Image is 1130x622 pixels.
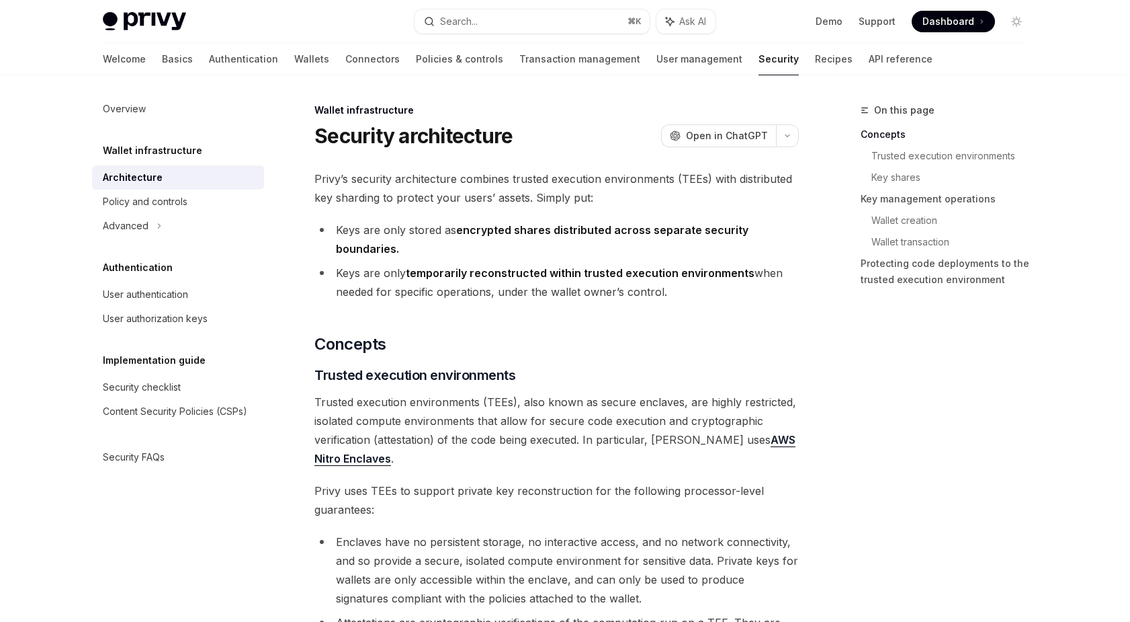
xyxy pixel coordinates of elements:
div: Content Security Policies (CSPs) [103,403,247,420]
a: Support [859,15,896,28]
span: Trusted execution environments [314,366,515,385]
a: User authentication [92,282,264,307]
button: Ask AI [656,9,715,34]
div: Security FAQs [103,449,165,465]
a: Wallets [294,43,329,75]
li: Keys are only when needed for specific operations, under the wallet owner’s control. [314,264,799,301]
h5: Wallet infrastructure [103,143,202,159]
span: Open in ChatGPT [686,129,768,143]
div: Search... [440,13,478,30]
a: API reference [869,43,932,75]
button: Open in ChatGPT [661,124,776,147]
div: Overview [103,101,146,117]
li: Keys are only stored as [314,221,799,258]
div: Security checklist [103,379,181,395]
a: Policies & controls [416,43,503,75]
div: User authentication [103,286,188,303]
a: Wallet transaction [871,231,1038,253]
h5: Implementation guide [103,352,206,368]
button: Toggle dark mode [1006,11,1027,32]
a: User management [656,43,742,75]
div: Wallet infrastructure [314,104,799,117]
div: User authorization keys [103,311,208,327]
span: Concepts [314,334,386,355]
a: Architecture [92,165,264,190]
span: Privy’s security architecture combines trusted execution environments (TEEs) with distributed key... [314,169,799,207]
a: Welcome [103,43,146,75]
span: On this page [874,102,935,118]
a: Security FAQs [92,445,264,469]
img: light logo [103,12,186,31]
h1: Security architecture [314,124,513,148]
a: Demo [816,15,842,28]
div: Advanced [103,218,148,234]
a: User authorization keys [92,307,264,331]
strong: encrypted shares distributed across separate security boundaries. [336,223,748,256]
span: Trusted execution environments (TEEs), also known as secure enclaves, are highly restricted, isol... [314,393,799,468]
a: Wallet creation [871,210,1038,231]
span: Privy uses TEEs to support private key reconstruction for the following processor-level guarantees: [314,481,799,519]
a: Recipes [815,43,853,75]
span: ⌘ K [627,16,642,27]
a: Concepts [861,124,1038,145]
h5: Authentication [103,260,173,276]
strong: temporarily reconstructed within trusted execution environments [406,266,754,280]
a: Content Security Policies (CSPs) [92,399,264,424]
a: Security [758,43,799,75]
a: Connectors [345,43,400,75]
a: Authentication [209,43,278,75]
a: Policy and controls [92,190,264,214]
div: Policy and controls [103,194,187,210]
a: Overview [92,97,264,121]
li: Enclaves have no persistent storage, no interactive access, and no network connectivity, and so p... [314,533,799,608]
span: Ask AI [679,15,706,28]
a: Key shares [871,167,1038,188]
a: Security checklist [92,375,264,399]
span: Dashboard [922,15,974,28]
button: Search...⌘K [415,9,650,34]
a: Key management operations [861,188,1038,210]
a: Basics [162,43,193,75]
a: Dashboard [912,11,995,32]
a: Trusted execution environments [871,145,1038,167]
a: Transaction management [519,43,640,75]
a: Protecting code deployments to the trusted execution environment [861,253,1038,290]
div: Architecture [103,169,163,186]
